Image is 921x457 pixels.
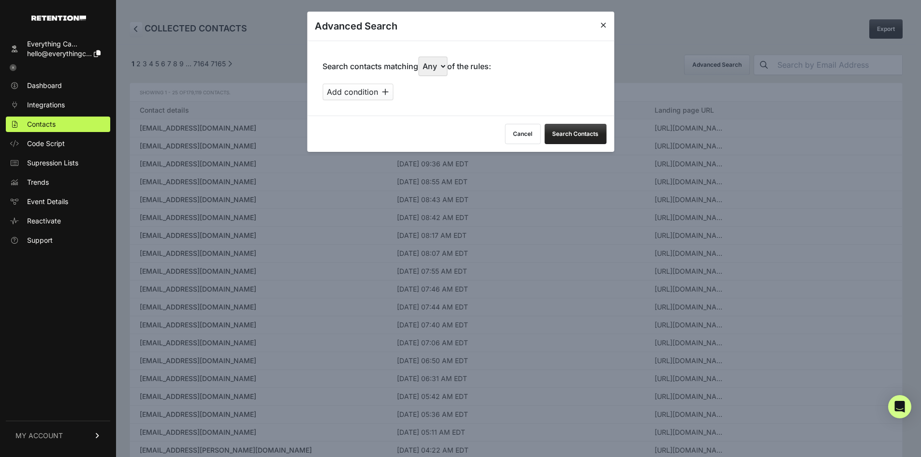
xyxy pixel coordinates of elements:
span: MY ACCOUNT [15,431,63,441]
img: Retention.com [31,15,86,21]
a: MY ACCOUNT [6,421,110,450]
a: Code Script [6,136,110,151]
button: Cancel [505,124,541,144]
a: Reactivate [6,213,110,229]
span: Dashboard [27,81,62,90]
span: Event Details [27,197,68,206]
a: Contacts [6,117,110,132]
span: Code Script [27,139,65,148]
span: Reactivate [27,216,61,226]
button: Search Contacts [544,124,606,144]
span: Support [27,236,53,245]
div: Open Intercom Messenger [888,395,911,418]
a: Supression Lists [6,155,110,171]
span: Integrations [27,100,65,110]
a: Support [6,233,110,248]
a: Everything Ca... hello@everythingc... [6,36,110,61]
button: Add condition [322,84,393,100]
span: hello@everythingc... [27,49,92,58]
a: Dashboard [6,78,110,93]
a: Trends [6,175,110,190]
span: Contacts [27,119,56,129]
a: Integrations [6,97,110,113]
div: Everything Ca... [27,39,101,49]
span: Trends [27,177,49,187]
a: Event Details [6,194,110,209]
p: Search contacts matching of the rules: [322,57,491,76]
h3: Advanced Search [315,19,397,33]
span: Supression Lists [27,158,78,168]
